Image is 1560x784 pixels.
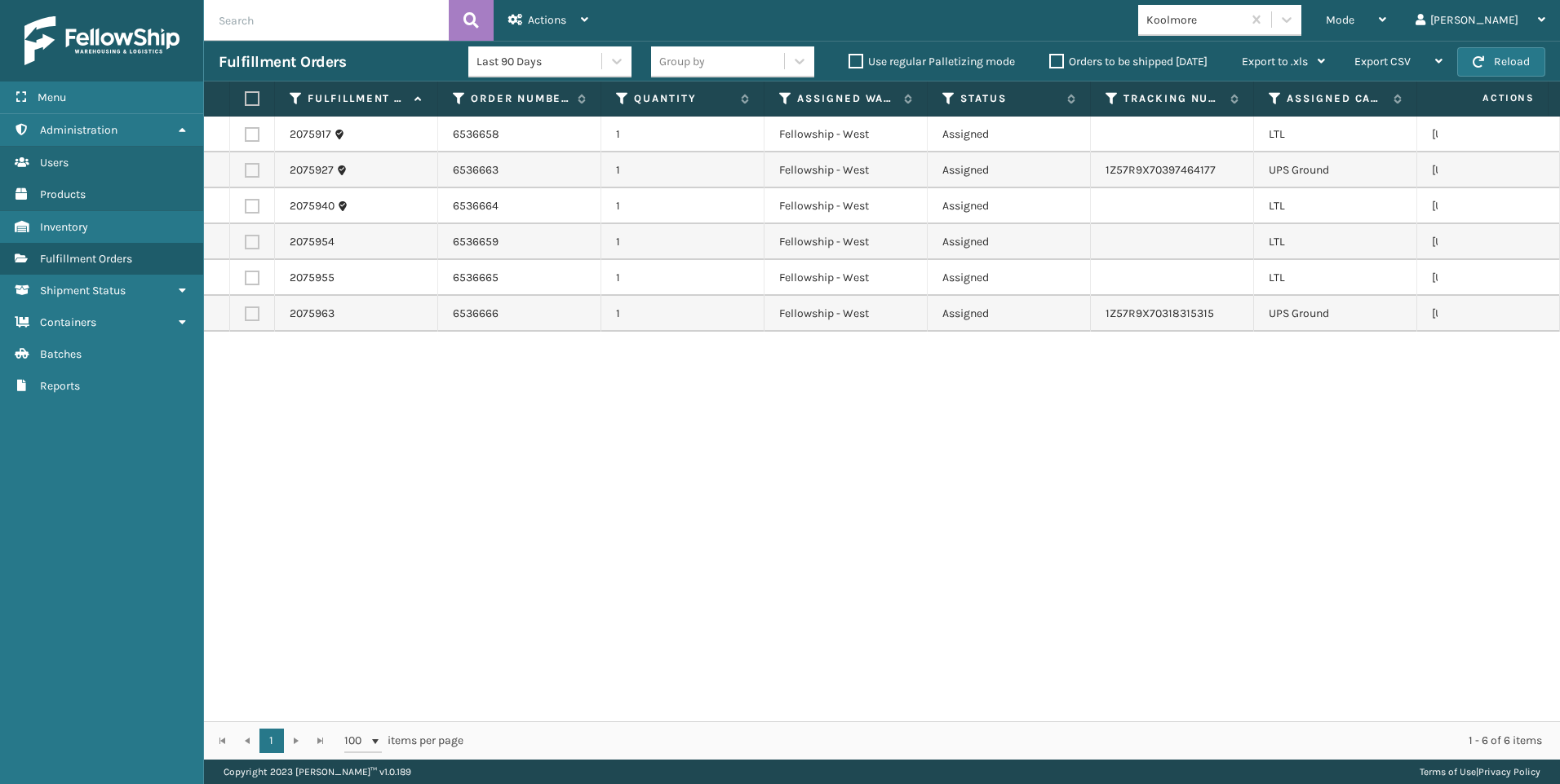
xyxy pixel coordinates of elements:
td: LTL [1254,224,1417,260]
span: Mode [1326,13,1354,27]
span: Inventory [40,220,88,234]
td: UPS Ground [1254,152,1417,188]
td: 1 [601,117,764,152]
td: 1 [601,224,764,260]
a: 2075955 [290,270,335,286]
label: Tracking Number [1123,91,1222,106]
span: Export to .xls [1242,55,1308,68]
td: 6536665 [438,260,601,296]
td: Fellowship - West [764,117,928,152]
td: Assigned [928,152,1091,188]
td: LTL [1254,117,1417,152]
span: Products [40,187,86,201]
span: Administration [40,123,117,137]
a: Privacy Policy [1478,766,1540,777]
span: Batches [40,347,82,361]
td: 6536663 [438,152,601,188]
td: Fellowship - West [764,152,928,188]
td: 1 [601,296,764,332]
td: 1 [601,260,764,296]
td: Fellowship - West [764,224,928,260]
td: UPS Ground [1254,296,1417,332]
a: 2075954 [290,234,335,250]
span: items per page [344,729,463,753]
label: Order Number [471,91,569,106]
span: Export CSV [1354,55,1411,68]
a: 2075917 [290,126,331,143]
div: Last 90 Days [476,53,603,70]
label: Orders to be shipped [DATE] [1049,55,1208,68]
img: logo [24,16,179,65]
span: Reports [40,379,80,393]
span: Fulfillment Orders [40,252,132,266]
div: | [1420,760,1540,784]
td: Assigned [928,188,1091,224]
a: 1 [259,729,284,753]
label: Fulfillment Order Id [308,91,406,106]
span: Users [40,156,69,170]
div: 1 - 6 of 6 items [486,733,1542,749]
td: Assigned [928,296,1091,332]
p: Copyright 2023 [PERSON_NAME]™ v 1.0.189 [224,760,411,784]
div: Group by [659,53,705,70]
td: LTL [1254,260,1417,296]
td: LTL [1254,188,1417,224]
a: 2075963 [290,306,335,322]
span: 100 [344,733,369,749]
a: 2075940 [290,198,335,214]
td: 1 [601,188,764,224]
td: 6536666 [438,296,601,332]
label: Quantity [634,91,733,106]
td: 6536664 [438,188,601,224]
td: Assigned [928,224,1091,260]
span: Actions [528,13,566,27]
td: 6536659 [438,224,601,260]
label: Assigned Warehouse [797,91,896,106]
span: Containers [40,315,96,329]
td: Fellowship - West [764,296,928,332]
label: Use regular Palletizing mode [849,55,1015,68]
span: Shipment Status [40,284,126,297]
td: Fellowship - West [764,260,928,296]
label: Assigned Carrier Service [1287,91,1385,106]
a: 1Z57R9X70318315315 [1106,306,1214,320]
h3: Fulfillment Orders [219,52,346,72]
span: Menu [38,90,66,104]
td: 1 [601,152,764,188]
label: Status [960,91,1059,106]
span: Actions [1431,85,1544,112]
a: 2075927 [290,162,334,178]
td: Assigned [928,260,1091,296]
div: Koolmore [1146,11,1243,29]
a: Terms of Use [1420,766,1476,777]
td: Assigned [928,117,1091,152]
button: Reload [1457,47,1545,77]
a: 1Z57R9X70397464177 [1106,163,1216,177]
td: 6536658 [438,117,601,152]
td: Fellowship - West [764,188,928,224]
